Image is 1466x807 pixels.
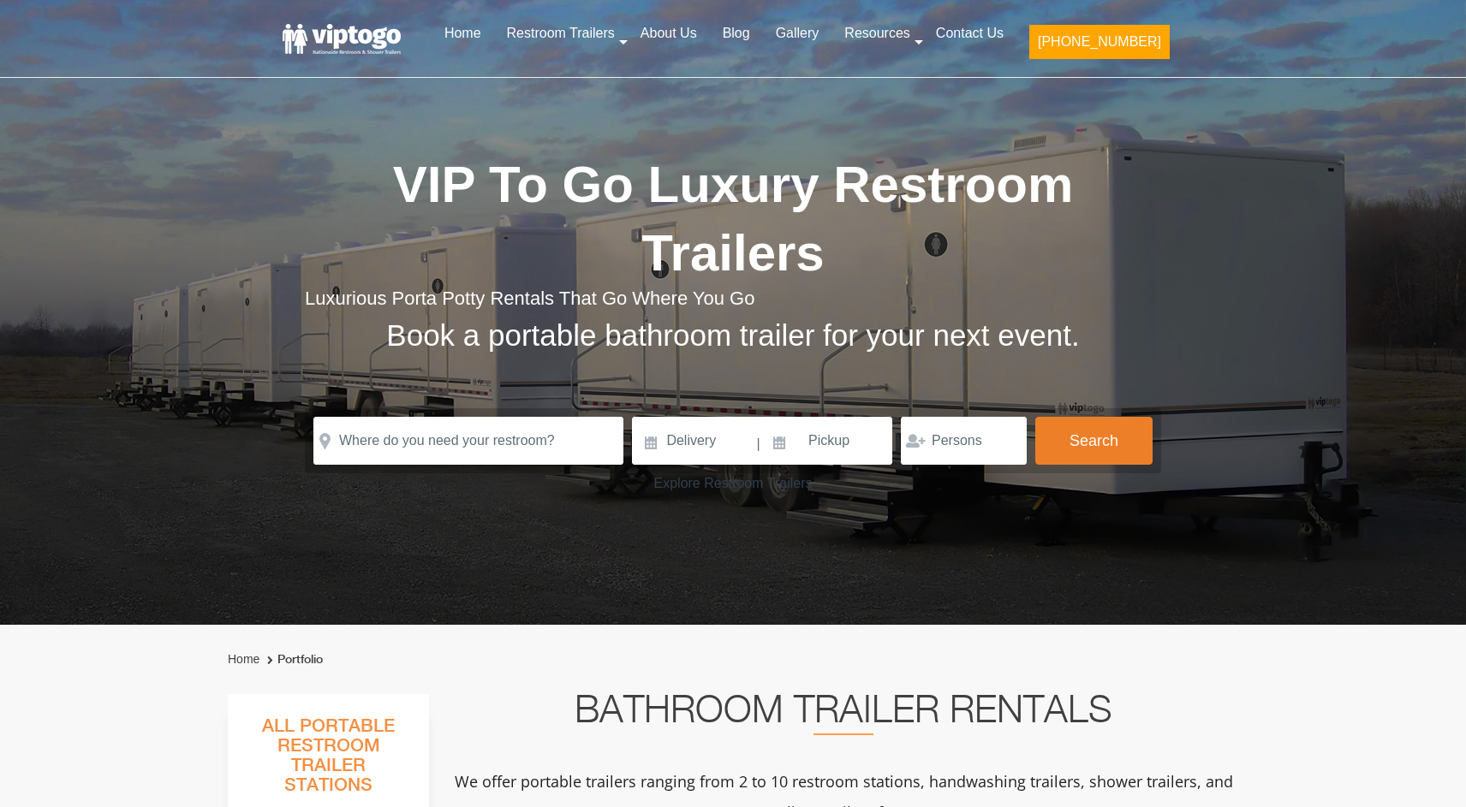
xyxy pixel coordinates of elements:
[923,15,1016,52] a: Contact Us
[762,417,892,465] input: Pickup
[386,318,1079,352] span: Book a portable bathroom trailer for your next event.
[452,694,1235,735] h2: Bathroom Trailer Rentals
[305,288,754,309] span: Luxurious Porta Potty Rentals That Go Where You Go
[1016,15,1183,69] a: [PHONE_NUMBER]
[763,15,832,52] a: Gallery
[757,417,760,472] span: |
[393,156,1074,282] span: VIP To Go Luxury Restroom Trailers
[432,15,494,52] a: Home
[628,15,710,52] a: About Us
[831,15,922,52] a: Resources
[710,15,763,52] a: Blog
[632,417,754,465] input: Delivery
[228,652,259,666] a: Home
[1029,25,1170,59] button: [PHONE_NUMBER]
[313,417,623,465] input: Where do you need your restroom?
[263,650,323,670] li: Portfolio
[1035,417,1153,465] button: Search
[494,15,628,52] a: Restroom Trailers
[901,417,1027,465] input: Persons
